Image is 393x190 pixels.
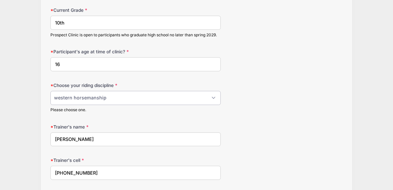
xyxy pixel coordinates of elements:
[50,7,148,13] label: Current Grade
[50,107,221,113] div: Please choose one.
[50,124,148,130] label: Trainer's name
[50,157,148,164] label: Trainer's cell
[50,82,148,89] label: Choose your riding discipline
[50,48,148,55] label: Participant's age at time of clinic?
[50,32,221,38] div: Prospect Clinic is open to participants who graduate high school no later than spring 2029.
